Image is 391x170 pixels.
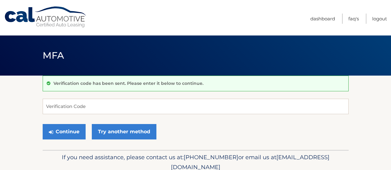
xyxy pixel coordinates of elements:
[43,50,64,61] span: MFA
[4,6,87,28] a: Cal Automotive
[372,14,387,24] a: Logout
[43,124,86,139] button: Continue
[53,81,203,86] p: Verification code has been sent. Please enter it below to continue.
[43,99,349,114] input: Verification Code
[348,14,359,24] a: FAQ's
[92,124,156,139] a: Try another method
[184,154,238,161] span: [PHONE_NUMBER]
[310,14,335,24] a: Dashboard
